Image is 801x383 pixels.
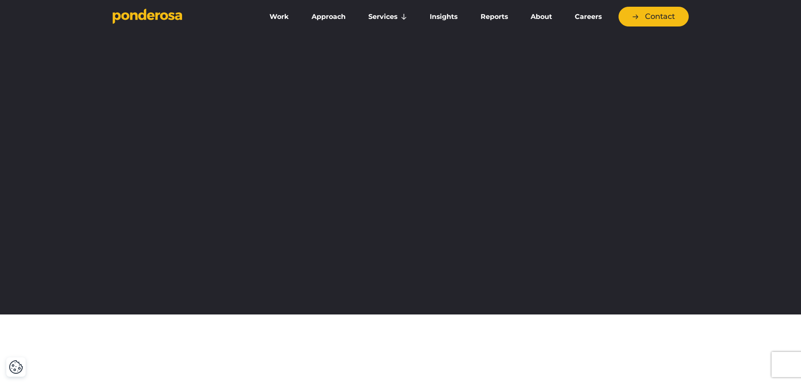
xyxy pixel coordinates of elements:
[619,7,689,26] a: Contact
[420,8,467,26] a: Insights
[113,8,247,25] a: Go to homepage
[302,8,355,26] a: Approach
[9,360,23,374] button: Cookie Settings
[471,8,518,26] a: Reports
[521,8,562,26] a: About
[9,360,23,374] img: Revisit consent button
[565,8,611,26] a: Careers
[260,8,299,26] a: Work
[359,8,417,26] a: Services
